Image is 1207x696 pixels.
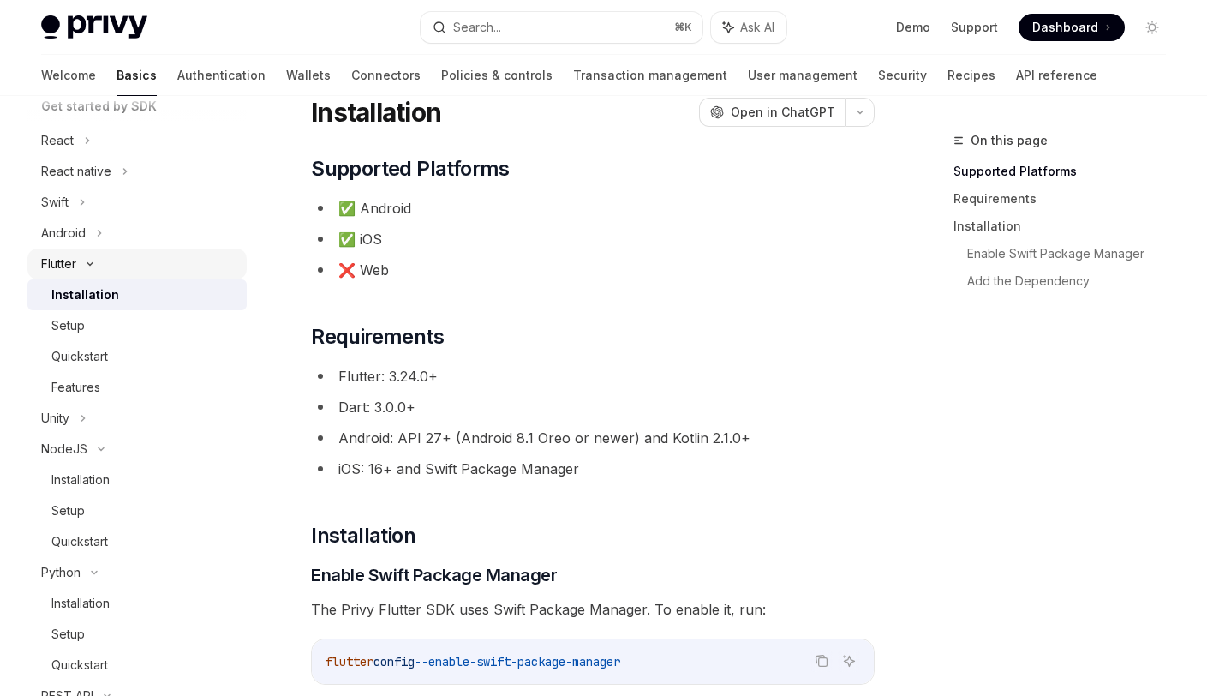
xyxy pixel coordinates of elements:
[41,254,76,274] div: Flutter
[51,315,85,336] div: Setup
[311,597,875,621] span: The Privy Flutter SDK uses Swift Package Manager. To enable it, run:
[838,650,860,672] button: Ask AI
[311,395,875,419] li: Dart: 3.0.0+
[674,21,692,34] span: ⌘ K
[441,55,553,96] a: Policies & controls
[27,341,247,372] a: Quickstart
[415,654,620,669] span: --enable-swift-package-manager
[27,279,247,310] a: Installation
[421,12,702,43] button: Search...⌘K
[286,55,331,96] a: Wallets
[51,470,110,490] div: Installation
[748,55,857,96] a: User management
[51,655,108,675] div: Quickstart
[311,563,557,587] span: Enable Swift Package Manager
[311,155,510,183] span: Supported Platforms
[878,55,927,96] a: Security
[41,130,74,151] div: React
[27,310,247,341] a: Setup
[967,240,1180,267] a: Enable Swift Package Manager
[311,323,444,351] span: Requirements
[311,97,441,128] h1: Installation
[967,267,1180,295] a: Add the Dependency
[311,522,415,549] span: Installation
[27,650,247,681] a: Quickstart
[699,98,845,127] button: Open in ChatGPT
[373,654,415,669] span: config
[1019,14,1125,41] a: Dashboard
[971,130,1048,151] span: On this page
[41,408,69,429] div: Unity
[311,457,875,481] li: iOS: 16+ and Swift Package Manager
[953,158,1180,185] a: Supported Platforms
[27,588,247,619] a: Installation
[41,562,81,583] div: Python
[573,55,727,96] a: Transaction management
[953,185,1180,213] a: Requirements
[51,501,85,521] div: Setup
[27,372,247,403] a: Features
[41,55,96,96] a: Welcome
[1032,19,1098,36] span: Dashboard
[41,161,111,182] div: React native
[51,285,119,305] div: Installation
[51,593,110,614] div: Installation
[51,531,108,552] div: Quickstart
[41,223,86,243] div: Android
[311,426,875,450] li: Android: API 27+ (Android 8.1 Oreo or newer) and Kotlin 2.1.0+
[41,192,69,213] div: Swift
[51,624,85,645] div: Setup
[117,55,157,96] a: Basics
[41,439,87,459] div: NodeJS
[1138,14,1166,41] button: Toggle dark mode
[177,55,266,96] a: Authentication
[953,213,1180,240] a: Installation
[311,227,875,251] li: ✅ iOS
[27,619,247,650] a: Setup
[27,495,247,526] a: Setup
[896,19,930,36] a: Demo
[351,55,421,96] a: Connectors
[311,258,875,282] li: ❌ Web
[27,465,247,495] a: Installation
[947,55,995,96] a: Recipes
[951,19,998,36] a: Support
[326,654,373,669] span: flutter
[740,19,774,36] span: Ask AI
[27,526,247,557] a: Quickstart
[711,12,786,43] button: Ask AI
[731,104,835,121] span: Open in ChatGPT
[453,17,501,38] div: Search...
[41,15,147,39] img: light logo
[51,377,100,398] div: Features
[311,364,875,388] li: Flutter: 3.24.0+
[311,196,875,220] li: ✅ Android
[51,346,108,367] div: Quickstart
[810,650,833,672] button: Copy the contents from the code block
[1016,55,1097,96] a: API reference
